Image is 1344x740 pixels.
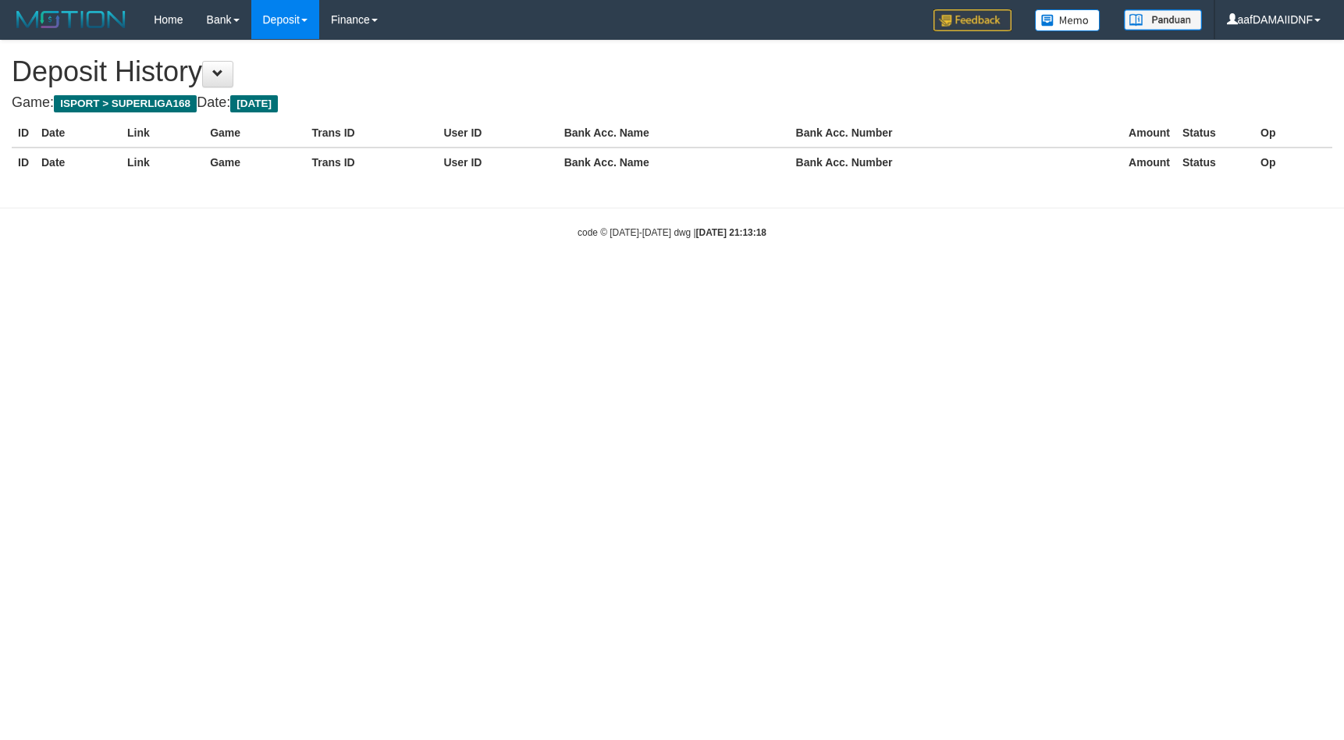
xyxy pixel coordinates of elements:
img: Feedback.jpg [933,9,1012,31]
small: code © [DATE]-[DATE] dwg | [578,227,766,238]
th: Bank Acc. Number [790,148,1049,176]
th: User ID [437,119,557,148]
th: Link [121,119,204,148]
th: Trans ID [305,148,437,176]
th: ID [12,119,35,148]
img: Button%20Memo.svg [1035,9,1100,31]
span: ISPORT > SUPERLIGA168 [54,95,197,112]
th: User ID [437,148,557,176]
th: Date [35,148,121,176]
th: Date [35,119,121,148]
th: Status [1176,119,1254,148]
th: Status [1176,148,1254,176]
img: MOTION_logo.png [12,8,130,31]
th: ID [12,148,35,176]
th: Bank Acc. Name [558,119,790,148]
img: panduan.png [1124,9,1202,30]
th: Amount [1049,119,1176,148]
th: Bank Acc. Name [558,148,790,176]
th: Op [1254,148,1332,176]
th: Op [1254,119,1332,148]
strong: [DATE] 21:13:18 [696,227,766,238]
h4: Game: Date: [12,95,1332,111]
span: [DATE] [230,95,278,112]
th: Bank Acc. Number [790,119,1049,148]
th: Amount [1049,148,1176,176]
th: Trans ID [305,119,437,148]
h1: Deposit History [12,56,1332,87]
th: Link [121,148,204,176]
th: Game [204,148,305,176]
th: Game [204,119,305,148]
